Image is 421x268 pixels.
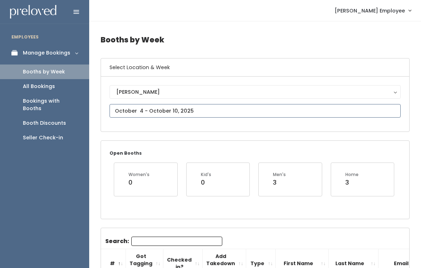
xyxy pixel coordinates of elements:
div: Manage Bookings [23,49,70,57]
a: [PERSON_NAME] Employee [328,3,418,18]
div: Bookings with Booths [23,97,78,112]
div: [PERSON_NAME] [116,88,394,96]
div: Men's [273,171,286,178]
label: Search: [105,237,222,246]
div: 0 [201,178,211,187]
input: Search: [131,237,222,246]
div: Booth Discounts [23,119,66,127]
button: [PERSON_NAME] [110,85,401,99]
h6: Select Location & Week [101,58,409,77]
input: October 4 - October 10, 2025 [110,104,401,118]
div: 3 [345,178,359,187]
small: Open Booths [110,150,142,156]
div: Seller Check-in [23,134,63,141]
div: All Bookings [23,83,55,90]
img: preloved logo [10,5,56,19]
div: Kid's [201,171,211,178]
span: [PERSON_NAME] Employee [335,7,405,15]
div: Booths by Week [23,68,65,76]
div: Women's [128,171,149,178]
div: 0 [128,178,149,187]
h4: Booths by Week [101,30,410,50]
div: Home [345,171,359,178]
div: 3 [273,178,286,187]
